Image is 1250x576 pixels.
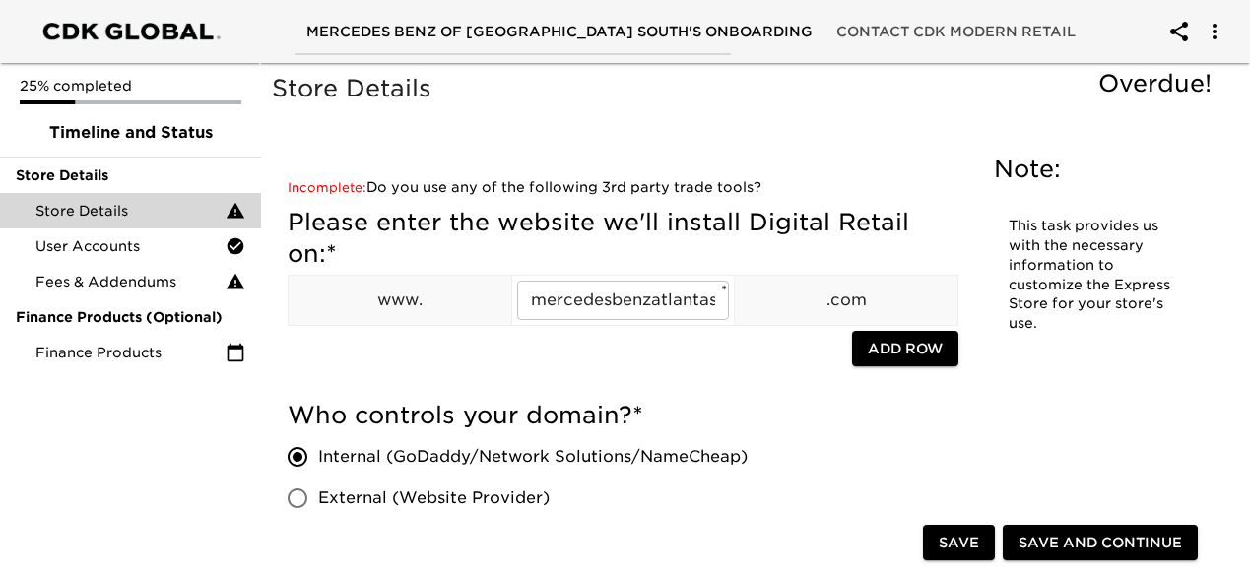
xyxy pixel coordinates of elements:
span: Timeline and Status [16,121,245,145]
p: .com [740,288,953,312]
a: Do you use any of the following 3rd party trade tools? [288,179,761,195]
button: Add Row [852,331,958,367]
span: Fees & Addendums [35,272,226,291]
span: External (Website Provider) [318,486,550,510]
button: Save and Continue [1003,525,1198,561]
span: Store Details [35,201,226,221]
span: Internal (GoDaddy/Network Solutions/NameCheap) [318,445,748,469]
span: Finance Products (Optional) [16,307,245,327]
h5: Please enter the website we'll install Digital Retail on: [288,207,958,270]
span: Add Row [868,337,943,361]
span: Save [939,531,979,555]
h5: Who controls your domain? [288,400,958,431]
p: 25% completed [20,76,241,96]
button: account of current user [1155,8,1203,55]
h5: Note: [994,154,1194,185]
span: Mercedes Benz of [GEOGRAPHIC_DATA] South's Onboarding [306,20,813,44]
h5: Store Details [272,73,1221,104]
span: Save and Continue [1019,531,1182,555]
p: www. [294,288,506,312]
span: User Accounts [35,236,226,256]
button: Save [923,525,995,561]
button: account of current user [1191,8,1238,55]
span: Incomplete: [288,180,366,195]
span: Finance Products [35,343,226,362]
p: This task provides us with the necessary information to customize the Express Store for your stor... [1009,217,1179,334]
span: Store Details [16,165,245,185]
span: Overdue! [1098,69,1212,97]
span: Contact CDK Modern Retail [836,20,1076,44]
